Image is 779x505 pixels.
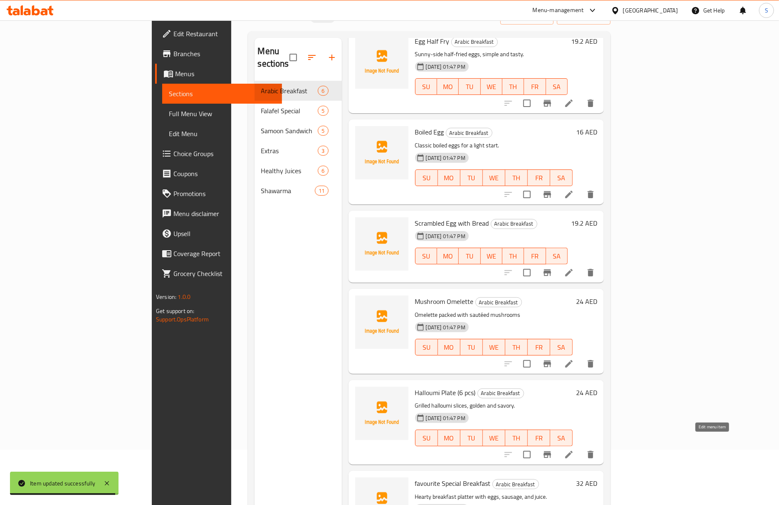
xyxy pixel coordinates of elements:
[549,81,564,93] span: SA
[415,310,573,320] p: Omelette packed with sautéed mushrooms
[438,169,460,186] button: MO
[173,189,275,199] span: Promotions
[518,355,536,373] span: Select to update
[564,268,574,278] a: Edit menu item
[318,147,328,155] span: 3
[528,169,550,186] button: FR
[155,164,282,184] a: Coupons
[527,81,542,93] span: FR
[505,430,528,446] button: TH
[155,244,282,264] a: Coverage Report
[546,78,568,95] button: SA
[415,492,573,502] p: Hearty breakfast platter with eggs, sausage, and juice.
[162,104,282,124] a: Full Menu View
[415,78,437,95] button: SU
[261,106,318,116] span: Falafel Special
[464,432,480,444] span: TU
[505,169,528,186] button: TH
[554,432,569,444] span: SA
[537,445,557,465] button: Branch-specific-item
[581,445,601,465] button: delete
[318,107,328,115] span: 5
[509,172,524,184] span: TH
[415,401,573,411] p: Grilled halloumi slices, golden and savory.
[261,166,318,176] span: Healthy Juices
[483,430,505,446] button: WE
[546,248,568,264] button: SA
[477,388,524,398] div: Arabic Breakfast
[459,248,480,264] button: TU
[623,6,678,15] div: [GEOGRAPHIC_DATA]
[576,126,597,138] h6: 16 AED
[30,479,95,488] div: Item updated successfully
[507,12,547,22] span: import
[554,172,569,184] span: SA
[318,126,328,136] div: items
[537,93,557,113] button: Branch-specific-item
[502,78,524,95] button: TH
[462,250,477,262] span: TU
[491,219,537,229] span: Arabic Breakfast
[438,430,460,446] button: MO
[173,149,275,159] span: Choice Groups
[441,341,457,353] span: MO
[415,217,489,229] span: Scrambled Egg with Bread
[355,217,408,271] img: Scrambled Egg with Bread
[155,44,282,64] a: Branches
[437,248,459,264] button: MO
[528,339,550,356] button: FR
[518,95,536,112] span: Select to update
[255,181,342,201] div: Shawarma11
[476,298,522,307] span: Arabic Breakfast
[423,232,469,240] span: [DATE] 01:47 PM
[261,146,318,156] span: Extras
[175,69,275,79] span: Menus
[460,339,483,356] button: TU
[261,126,318,136] div: Samoon Sandwich
[173,49,275,59] span: Branches
[518,264,536,281] span: Select to update
[518,186,536,203] span: Select to update
[173,269,275,279] span: Grocery Checklist
[460,430,483,446] button: TU
[419,250,434,262] span: SU
[554,341,569,353] span: SA
[162,84,282,104] a: Sections
[464,172,480,184] span: TU
[524,78,546,95] button: FR
[581,184,601,204] button: delete
[550,430,573,446] button: SA
[765,6,768,15] span: S
[481,248,502,264] button: WE
[576,478,597,489] h6: 32 AED
[155,264,282,284] a: Grocery Checklist
[537,263,557,283] button: Branch-specific-item
[484,81,499,93] span: WE
[581,354,601,374] button: delete
[261,186,315,196] span: Shawarma
[318,167,328,175] span: 6
[419,81,434,93] span: SU
[255,121,342,141] div: Samoon Sandwich5
[318,86,328,96] div: items
[155,204,282,224] a: Menu disclaimer
[415,339,438,356] button: SU
[415,169,438,186] button: SU
[318,166,328,176] div: items
[437,78,459,95] button: MO
[581,263,601,283] button: delete
[527,250,542,262] span: FR
[419,172,435,184] span: SU
[509,432,524,444] span: TH
[155,224,282,244] a: Upsell
[284,49,302,66] span: Select all sections
[564,12,604,22] span: export
[452,37,497,47] span: Arabic Breakfast
[491,219,537,229] div: Arabic Breakfast
[155,144,282,164] a: Choice Groups
[415,140,573,151] p: Classic boiled eggs for a light start.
